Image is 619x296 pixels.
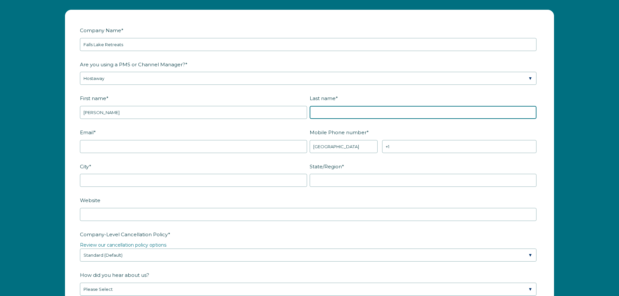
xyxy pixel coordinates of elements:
span: Email [80,127,94,137]
span: Website [80,195,100,205]
span: Company Name [80,25,121,35]
a: Review our cancellation policy options [80,242,166,248]
span: How did you hear about us? [80,270,149,280]
span: Last name [310,93,336,103]
span: State/Region [310,161,342,172]
span: Mobile Phone number [310,127,367,137]
span: Are you using a PMS or Channel Manager? [80,59,185,70]
span: First name [80,93,106,103]
span: City [80,161,89,172]
span: Company-Level Cancellation Policy [80,229,168,239]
